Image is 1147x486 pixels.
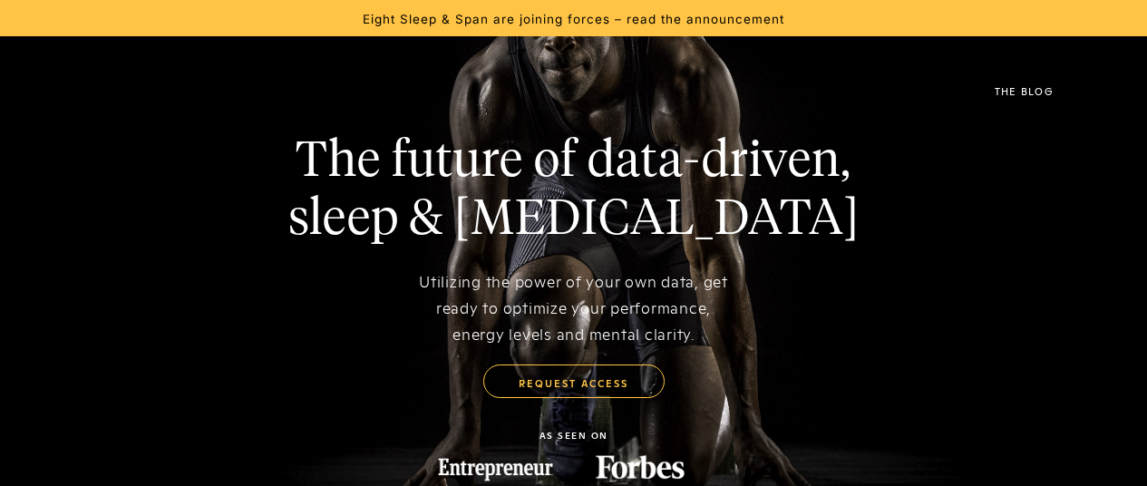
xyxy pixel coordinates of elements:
a: Eight Sleep & Span are joining forces – read the announcement [363,10,784,26]
a: The Blog [967,54,1081,127]
h1: The future of data-driven, sleep & [MEDICAL_DATA] [288,133,860,249]
div: as seen on [539,431,608,440]
div: The Blog [995,86,1054,96]
div: Utilizing the power of your own data, get ready to optimize your performance, energy levels and m... [415,267,733,346]
a: request access [483,364,665,399]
